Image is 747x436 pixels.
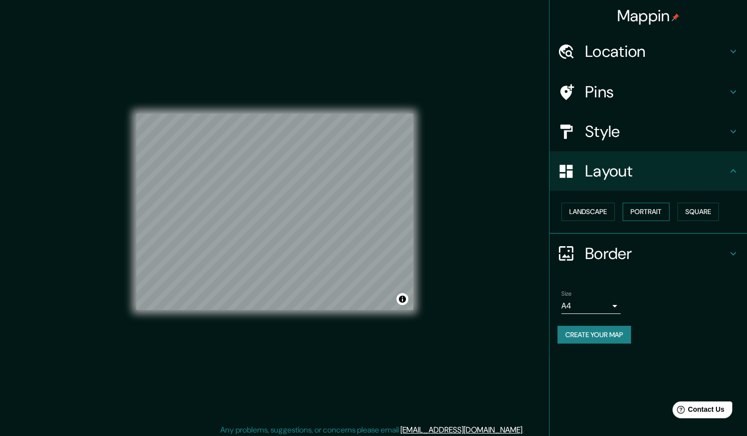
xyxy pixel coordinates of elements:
[585,161,727,181] h4: Layout
[220,424,524,436] p: Any problems, suggestions, or concerns please email .
[623,203,669,221] button: Portrait
[550,234,747,273] div: Border
[550,112,747,151] div: Style
[524,424,525,436] div: .
[561,203,615,221] button: Landscape
[550,72,747,112] div: Pins
[561,289,572,298] label: Size
[396,293,408,305] button: Toggle attribution
[617,6,680,26] h4: Mappin
[557,326,631,344] button: Create your map
[585,122,727,141] h4: Style
[400,425,522,435] a: [EMAIL_ADDRESS][DOMAIN_NAME]
[525,424,527,436] div: .
[550,32,747,71] div: Location
[585,244,727,263] h4: Border
[561,298,621,314] div: A4
[550,151,747,191] div: Layout
[677,203,719,221] button: Square
[659,397,736,425] iframe: Help widget launcher
[585,82,727,102] h4: Pins
[585,42,727,61] h4: Location
[136,114,413,310] canvas: Map
[671,13,679,21] img: pin-icon.png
